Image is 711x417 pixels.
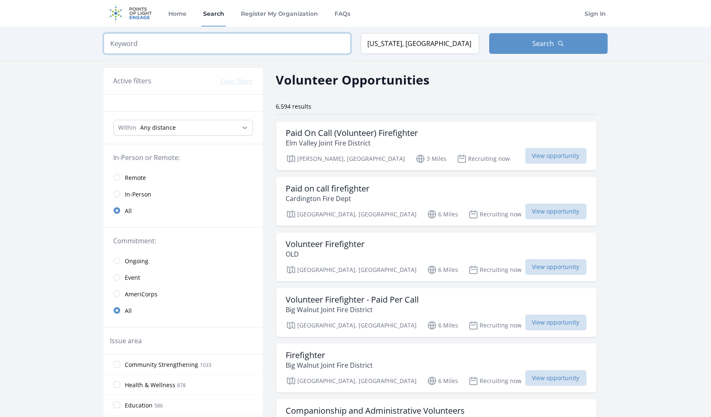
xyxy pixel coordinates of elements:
p: 6 Miles [427,209,459,219]
select: Search Radius [114,120,253,136]
p: OLD [286,249,365,259]
a: Paid on call firefighter Cardington Fire Dept [GEOGRAPHIC_DATA], [GEOGRAPHIC_DATA] 6 Miles Recrui... [276,177,597,226]
h3: Companionship and Administrative Volunteers [286,406,465,416]
span: View opportunity [525,204,587,219]
span: Community Strengthening [125,361,199,369]
legend: Issue area [110,336,142,346]
button: Search [489,33,608,54]
p: [GEOGRAPHIC_DATA], [GEOGRAPHIC_DATA] [286,209,417,219]
p: Recruiting now [468,320,522,330]
legend: Commitment: [114,236,253,246]
p: [GEOGRAPHIC_DATA], [GEOGRAPHIC_DATA] [286,376,417,386]
input: Keyword [104,33,351,54]
a: Remote [104,169,263,186]
p: 6 Miles [427,320,459,330]
p: Elm Valley Joint Fire District [286,138,418,148]
a: All [104,302,263,319]
a: In-Person [104,186,263,202]
a: Firefighter Big Walnut Joint Fire District [GEOGRAPHIC_DATA], [GEOGRAPHIC_DATA] 6 Miles Recruitin... [276,344,597,393]
p: [GEOGRAPHIC_DATA], [GEOGRAPHIC_DATA] [286,320,417,330]
h3: Volunteer Firefighter [286,239,365,249]
span: View opportunity [525,259,587,275]
p: Recruiting now [468,265,522,275]
span: Search [533,39,554,48]
a: AmeriCorps [104,286,263,302]
span: 586 [155,402,163,409]
span: 878 [177,382,186,389]
p: Recruiting now [457,154,510,164]
p: [PERSON_NAME], [GEOGRAPHIC_DATA] [286,154,405,164]
span: All [125,307,132,315]
input: Health & Wellness 878 [114,381,120,388]
span: In-Person [125,190,152,199]
h3: Volunteer Firefighter - Paid Per Call [286,295,419,305]
h2: Volunteer Opportunities [276,70,430,89]
p: Big Walnut Joint Fire District [286,305,419,315]
span: AmeriCorps [125,290,158,298]
h3: Paid On Call (Volunteer) Firefighter [286,128,418,138]
p: 6 Miles [427,265,459,275]
span: Ongoing [125,257,149,265]
a: Paid On Call (Volunteer) Firefighter Elm Valley Joint Fire District [PERSON_NAME], [GEOGRAPHIC_DA... [276,121,597,170]
span: All [125,207,132,215]
p: 3 Miles [415,154,447,164]
p: Big Walnut Joint Fire District [286,360,373,370]
input: Location [361,33,479,54]
button: Clear filters [221,77,253,85]
span: View opportunity [525,370,587,386]
p: [GEOGRAPHIC_DATA], [GEOGRAPHIC_DATA] [286,265,417,275]
span: Event [125,274,141,282]
span: 6,594 results [276,102,312,110]
input: Education 586 [114,402,120,408]
span: Remote [125,174,146,182]
h3: Active filters [114,76,152,86]
span: Health & Wellness [125,381,176,389]
p: Recruiting now [468,209,522,219]
a: Volunteer Firefighter - Paid Per Call Big Walnut Joint Fire District [GEOGRAPHIC_DATA], [GEOGRAPH... [276,288,597,337]
span: View opportunity [525,315,587,330]
input: Community Strengthening 1033 [114,361,120,368]
legend: In-Person or Remote: [114,153,253,162]
h3: Paid on call firefighter [286,184,370,194]
p: Recruiting now [468,376,522,386]
a: Volunteer Firefighter OLD [GEOGRAPHIC_DATA], [GEOGRAPHIC_DATA] 6 Miles Recruiting now View opport... [276,233,597,281]
a: Event [104,269,263,286]
span: View opportunity [525,148,587,164]
span: Education [125,401,153,410]
a: All [104,202,263,219]
p: Cardington Fire Dept [286,194,370,204]
p: 6 Miles [427,376,459,386]
a: Ongoing [104,252,263,269]
h3: Firefighter [286,350,373,360]
span: 1033 [200,361,212,369]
